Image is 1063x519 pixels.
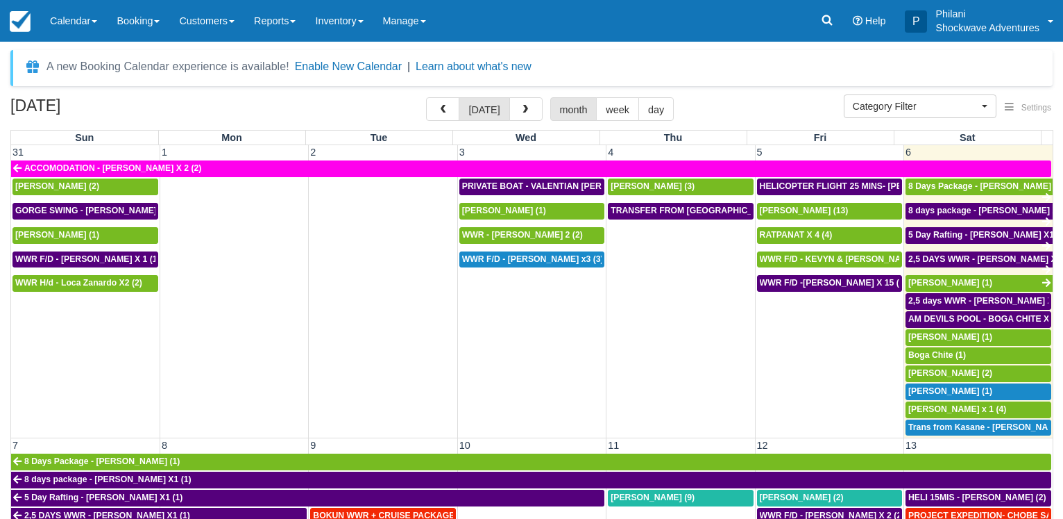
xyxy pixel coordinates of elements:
span: Settings [1021,103,1051,113]
a: AM DEVILS POOL - BOGA CHITE X 1 (1) [905,311,1051,328]
span: Sat [960,132,975,143]
a: 8 days package - [PERSON_NAME] X1 (1) [905,203,1053,220]
a: [PERSON_NAME] (9) [608,490,753,506]
span: Thu [664,132,682,143]
span: 1 [160,147,169,158]
button: [DATE] [459,97,509,121]
a: 5 Day Rafting - [PERSON_NAME] X1 (1) [905,227,1053,244]
span: TRANSFER FROM [GEOGRAPHIC_DATA] TO VIC FALLS - [PERSON_NAME] X 1 (1) [611,206,944,215]
span: ACCOMODATION - [PERSON_NAME] X 2 (2) [24,163,201,173]
h2: [DATE] [10,97,186,123]
a: [PERSON_NAME] (3) [608,179,753,195]
a: Boga Chite (1) [905,347,1051,364]
span: Sun [75,132,94,143]
span: 6 [904,147,912,158]
span: 5 [756,147,764,158]
p: Philani [935,7,1039,21]
p: Shockwave Adventures [935,21,1039,35]
span: 9 [309,440,317,451]
a: TRANSFER FROM [GEOGRAPHIC_DATA] TO VIC FALLS - [PERSON_NAME] X 1 (1) [608,203,753,220]
button: month [550,97,597,121]
span: [PERSON_NAME] (1) [15,230,99,240]
span: 7 [11,440,19,451]
a: 5 Day Rafting - [PERSON_NAME] X1 (1) [11,490,604,506]
span: [PERSON_NAME] (1) [908,386,992,396]
span: GORGE SWING - [PERSON_NAME] X 2 (2) [15,206,185,215]
a: Trans from Kasane - [PERSON_NAME] X4 (4) [905,420,1051,436]
div: A new Booking Calendar experience is available! [46,58,289,75]
span: [PERSON_NAME] (9) [611,493,695,502]
a: [PERSON_NAME] x 1 (4) [905,402,1051,418]
span: Mon [221,132,242,143]
span: 12 [756,440,769,451]
span: Help [865,15,886,26]
a: [PERSON_NAME] (1) [905,275,1053,292]
a: WWR F/D - KEVYN & [PERSON_NAME] 2 (2) [757,252,902,268]
a: [PERSON_NAME] (13) [757,203,902,220]
span: [PERSON_NAME] (2) [15,181,99,191]
span: [PERSON_NAME] (3) [611,181,695,191]
a: PRIVATE BOAT - VALENTIAN [PERSON_NAME] X 4 (4) [459,179,604,195]
span: 2 [309,147,317,158]
span: WWR F/D -[PERSON_NAME] X 15 (15) [760,278,912,288]
span: [PERSON_NAME] (13) [760,206,849,215]
span: | [407,60,410,72]
span: Boga Chite (1) [908,350,966,360]
span: WWR F/D - [PERSON_NAME] x3 (3) [462,254,604,264]
button: Category Filter [844,94,996,118]
span: [PERSON_NAME] (2) [760,493,844,502]
button: Enable New Calendar [295,60,402,74]
span: 10 [458,440,472,451]
button: week [596,97,639,121]
span: 3 [458,147,466,158]
a: RATPANAT X 4 (4) [757,227,902,244]
a: [PERSON_NAME] (1) [12,227,158,244]
a: 8 days package - [PERSON_NAME] X1 (1) [11,472,1051,488]
a: ACCOMODATION - [PERSON_NAME] X 2 (2) [11,160,1051,177]
span: RATPANAT X 4 (4) [760,230,833,240]
span: Tue [371,132,388,143]
a: WWR F/D - [PERSON_NAME] X 1 (1) [12,252,158,268]
a: 2,5 DAYS WWR - [PERSON_NAME] X1 (1) [905,252,1053,268]
a: WWR H/d - Loca Zanardo X2 (2) [12,275,158,292]
span: HELICOPTER FLIGHT 25 MINS- [PERSON_NAME] X1 (1) [760,181,985,191]
div: P [905,10,927,33]
span: 8 [160,440,169,451]
span: 4 [606,147,615,158]
span: Fri [814,132,826,143]
span: WWR - [PERSON_NAME] 2 (2) [462,230,583,240]
a: [PERSON_NAME] (2) [757,490,902,506]
a: [PERSON_NAME] (1) [459,203,604,220]
span: PRIVATE BOAT - VALENTIAN [PERSON_NAME] X 4 (4) [462,181,680,191]
span: WWR F/D - [PERSON_NAME] X 1 (1) [15,254,160,264]
span: [PERSON_NAME] (1) [462,206,546,215]
a: HELICOPTER FLIGHT 25 MINS- [PERSON_NAME] X1 (1) [757,179,902,195]
span: WWR F/D - KEVYN & [PERSON_NAME] 2 (2) [760,254,937,264]
span: 13 [904,440,918,451]
a: [PERSON_NAME] (2) [905,365,1051,382]
span: 5 Day Rafting - [PERSON_NAME] X1 (1) [24,493,182,502]
span: Wed [516,132,536,143]
button: day [638,97,674,121]
span: WWR H/d - Loca Zanardo X2 (2) [15,278,142,288]
span: [PERSON_NAME] (2) [908,368,992,378]
img: checkfront-main-nav-mini-logo.png [10,11,31,32]
span: 8 Days Package - [PERSON_NAME] (1) [24,456,180,466]
button: Settings [996,98,1060,118]
span: 11 [606,440,620,451]
a: 2,5 days WWR - [PERSON_NAME] X2 (2) [905,293,1051,310]
i: Help [853,16,862,26]
a: GORGE SWING - [PERSON_NAME] X 2 (2) [12,203,158,220]
a: 8 Days Package - [PERSON_NAME] (1) [11,454,1051,470]
span: [PERSON_NAME] (1) [908,278,992,288]
span: [PERSON_NAME] (1) [908,332,992,342]
span: 31 [11,147,25,158]
span: Category Filter [853,99,978,113]
a: WWR F/D -[PERSON_NAME] X 15 (15) [757,275,902,292]
a: 8 Days Package - [PERSON_NAME] (1) [905,179,1053,195]
a: [PERSON_NAME] (1) [905,329,1051,346]
span: 8 days package - [PERSON_NAME] X1 (1) [24,475,192,484]
a: WWR F/D - [PERSON_NAME] x3 (3) [459,252,604,268]
a: HELI 15MIS - [PERSON_NAME] (2) [905,490,1051,506]
a: [PERSON_NAME] (2) [12,179,158,195]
